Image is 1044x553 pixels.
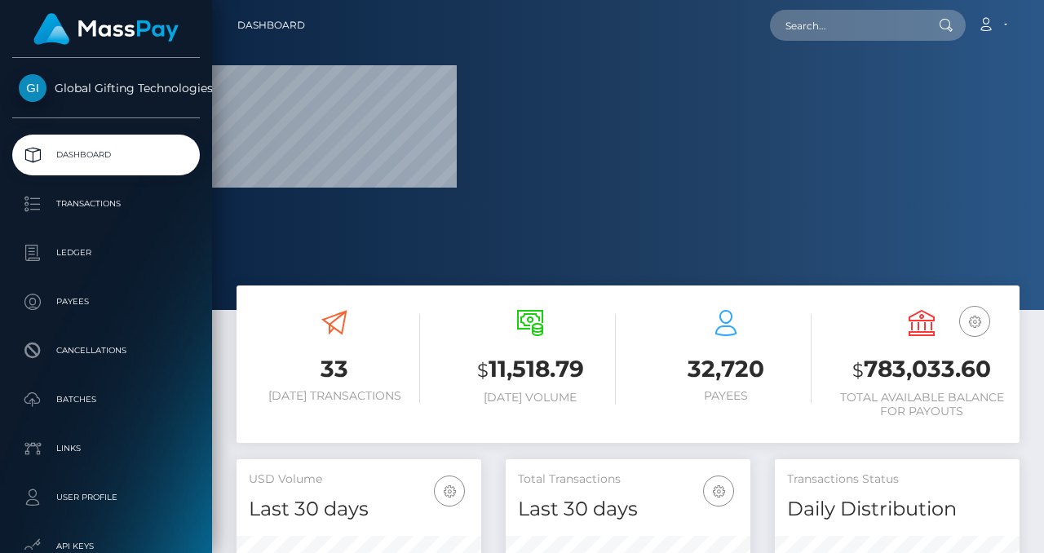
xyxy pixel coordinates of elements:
[445,391,616,405] h6: [DATE] Volume
[249,495,469,524] h4: Last 30 days
[19,485,193,510] p: User Profile
[12,330,200,371] a: Cancellations
[19,338,193,363] p: Cancellations
[19,143,193,167] p: Dashboard
[12,184,200,224] a: Transactions
[12,135,200,175] a: Dashboard
[12,379,200,420] a: Batches
[836,353,1007,387] h3: 783,033.60
[445,353,616,387] h3: 11,518.79
[12,232,200,273] a: Ledger
[518,495,738,524] h4: Last 30 days
[640,389,812,403] h6: Payees
[477,359,489,382] small: $
[19,192,193,216] p: Transactions
[640,353,812,385] h3: 32,720
[787,495,1007,524] h4: Daily Distribution
[836,391,1007,418] h6: Total Available Balance for Payouts
[33,13,179,45] img: MassPay Logo
[12,428,200,469] a: Links
[770,10,923,41] input: Search...
[12,477,200,518] a: User Profile
[249,471,469,488] h5: USD Volume
[518,471,738,488] h5: Total Transactions
[249,353,420,385] h3: 33
[12,281,200,322] a: Payees
[249,389,420,403] h6: [DATE] Transactions
[19,74,46,102] img: Global Gifting Technologies Inc
[852,359,864,382] small: $
[12,81,200,95] span: Global Gifting Technologies Inc
[787,471,1007,488] h5: Transactions Status
[19,436,193,461] p: Links
[19,387,193,412] p: Batches
[237,8,305,42] a: Dashboard
[19,241,193,265] p: Ledger
[19,290,193,314] p: Payees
